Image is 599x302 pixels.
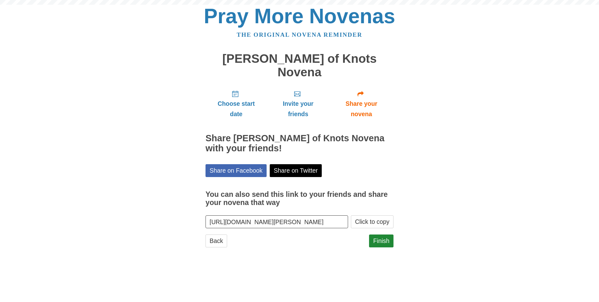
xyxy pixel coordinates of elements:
h2: Share [PERSON_NAME] of Knots Novena with your friends! [206,133,393,154]
a: Back [206,235,227,247]
a: Pray More Novenas [204,4,395,28]
span: Invite your friends [273,99,323,119]
h3: You can also send this link to your friends and share your novena that way [206,191,393,207]
a: Share your novena [329,85,393,122]
a: The original novena reminder [237,31,362,38]
a: Share on Twitter [270,164,322,177]
span: Choose start date [212,99,261,119]
h1: [PERSON_NAME] of Knots Novena [206,52,393,79]
a: Invite your friends [267,85,329,122]
button: Click to copy [351,215,393,228]
a: Share on Facebook [206,164,267,177]
a: Finish [369,235,393,247]
span: Share your novena [336,99,387,119]
a: Choose start date [206,85,267,122]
